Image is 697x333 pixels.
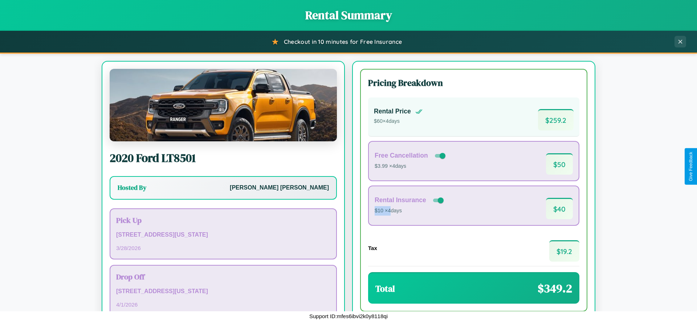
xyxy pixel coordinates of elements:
p: 3 / 28 / 2026 [116,243,330,253]
h4: Rental Insurance [375,196,426,204]
span: Checkout in 10 minutes for Free Insurance [284,38,402,45]
span: $ 40 [546,198,573,219]
p: $ 60 × 4 days [374,117,423,126]
p: 4 / 1 / 2026 [116,300,330,309]
p: $3.99 × 4 days [375,162,447,171]
img: Ford LT8501 [110,69,337,141]
p: Support ID: mfes6ibvi2k0y8118qi [309,311,388,321]
h3: Pick Up [116,215,330,225]
p: [STREET_ADDRESS][US_STATE] [116,230,330,240]
h4: Free Cancellation [375,152,428,159]
h2: 2020 Ford LT8501 [110,150,337,166]
span: $ 19.2 [549,240,579,262]
h3: Drop Off [116,271,330,282]
p: [PERSON_NAME] [PERSON_NAME] [230,183,329,193]
h3: Total [375,283,395,295]
h3: Pricing Breakdown [368,77,579,89]
span: $ 50 [546,153,573,175]
div: Give Feedback [688,152,693,181]
h4: Rental Price [374,108,411,115]
h1: Rental Summary [7,7,690,23]
h4: Tax [368,245,377,251]
p: [STREET_ADDRESS][US_STATE] [116,286,330,297]
span: $ 259.2 [538,109,574,130]
span: $ 349.2 [538,280,572,296]
p: $10 × 4 days [375,206,445,216]
h3: Hosted By [118,183,146,192]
